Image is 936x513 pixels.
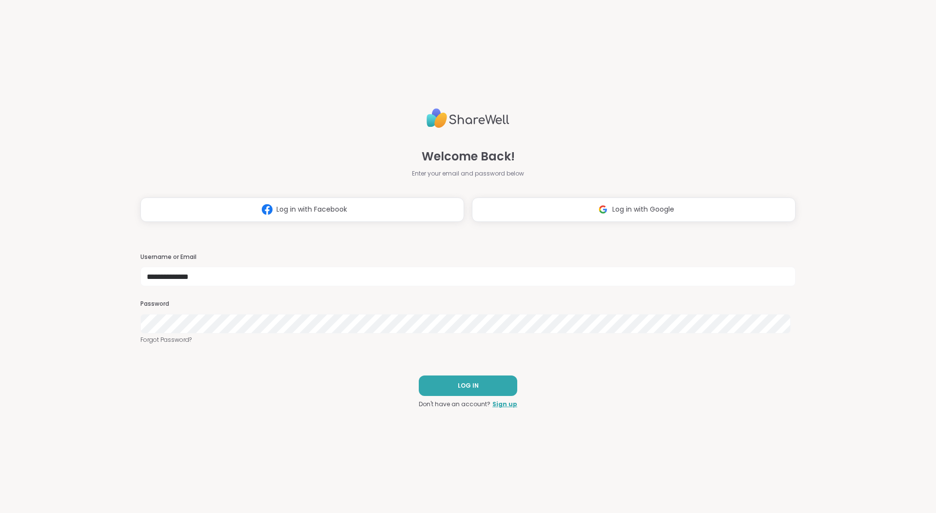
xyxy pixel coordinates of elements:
[422,148,515,165] span: Welcome Back!
[492,400,517,409] a: Sign up
[472,197,796,222] button: Log in with Google
[594,200,612,218] img: ShareWell Logomark
[140,253,796,261] h3: Username or Email
[258,200,276,218] img: ShareWell Logomark
[419,375,517,396] button: LOG IN
[412,169,524,178] span: Enter your email and password below
[458,381,479,390] span: LOG IN
[419,400,490,409] span: Don't have an account?
[140,335,796,344] a: Forgot Password?
[612,204,674,215] span: Log in with Google
[140,300,796,308] h3: Password
[276,204,347,215] span: Log in with Facebook
[140,197,464,222] button: Log in with Facebook
[427,104,509,132] img: ShareWell Logo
